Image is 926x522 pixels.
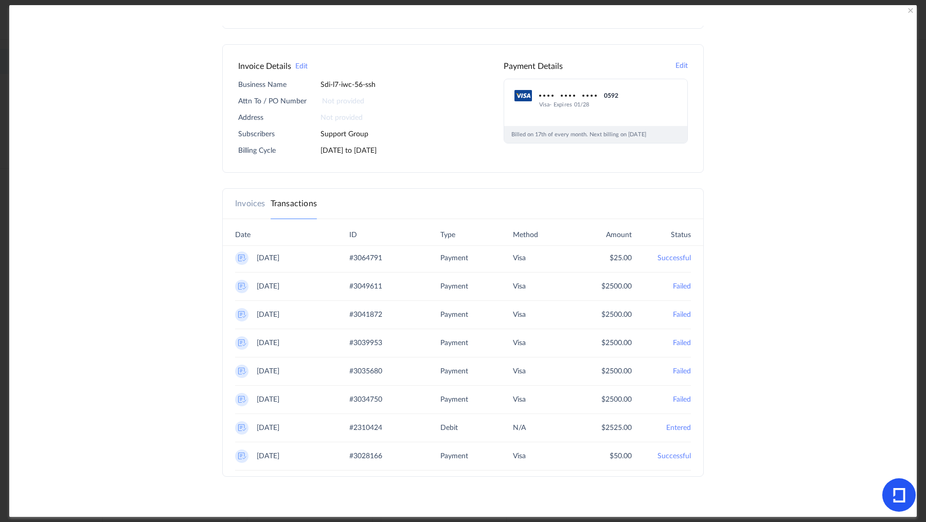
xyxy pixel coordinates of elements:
[257,449,279,463] span: [DATE]
[238,339,246,346] img: reciept icon
[238,255,246,261] img: reciept icon
[238,396,246,403] img: reciept icon
[322,95,364,107] span: Not provided
[257,280,279,293] span: [DATE]
[514,89,532,102] img: visa.svg
[238,145,305,157] p: Billing Cycle
[601,421,632,435] span: 2525.00
[440,228,455,242] span: Type
[238,60,291,73] h2: Invoice Details
[513,421,526,435] span: N/A
[601,365,632,378] span: 2500.00
[657,251,691,265] a: Successful
[295,61,308,73] button: Edit
[257,393,279,406] span: [DATE]
[440,280,468,293] span: Payment
[238,311,246,318] img: reciept icon
[601,280,632,293] span: 2500.00
[238,79,305,91] p: Business Name
[257,336,279,350] span: [DATE]
[349,280,382,293] span: # 3049611
[675,60,688,73] button: Edit
[238,95,307,107] p: Attn To / PO Number
[349,251,382,265] span: # 3064791
[601,308,632,321] span: 2500.00
[257,251,279,265] span: [DATE]
[604,92,619,99] span: 0592
[349,308,382,321] span: # 3041872
[513,228,538,242] span: Method
[440,308,468,321] span: Payment
[673,336,691,350] a: Failed
[235,197,265,210] a: Invoices
[440,251,468,265] span: Payment
[320,145,377,157] span: [DATE] to [DATE]
[238,453,246,459] img: reciept icon
[320,79,376,91] span: Sdi-l7-iwc-56-ssh
[349,336,382,350] span: # 3039953
[271,197,317,210] a: Transactions
[539,102,550,107] span: Visa
[673,280,691,293] a: Failed
[513,280,526,293] span: Visa
[238,283,246,290] img: reciept icon
[440,449,468,463] span: Payment
[257,308,279,321] span: [DATE]
[257,421,279,435] span: [DATE]
[671,228,691,242] span: Status
[504,126,687,143] p: Billed on 17th of every month. Next billing on [DATE]
[504,60,563,73] h2: Payment Details
[673,308,691,321] a: Failed
[349,421,382,435] span: # 2310424
[349,393,382,406] span: # 3034750
[238,128,305,140] p: Subscribers
[673,393,691,406] a: Failed
[238,368,246,374] img: reciept icon
[320,131,368,138] span: Support Group
[601,393,632,406] span: 2500.00
[513,251,526,265] span: Visa
[513,336,526,350] span: Visa
[513,449,526,463] span: Visa
[440,336,468,350] span: Payment
[320,112,363,124] span: Not provided
[601,336,632,350] span: 2500.00
[539,102,679,107] p: - Expires
[513,365,526,378] span: Visa
[513,308,526,321] span: Visa
[610,449,632,463] span: 50.00
[606,228,632,242] span: Amount
[513,393,526,406] span: Visa
[349,228,357,242] span: ID
[657,449,691,463] a: Successful
[666,421,691,435] a: Entered
[673,365,691,378] a: Failed
[440,365,468,378] span: Payment
[238,424,246,431] img: reciept icon
[349,449,382,463] span: # 3028166
[574,102,590,107] span: 01/28
[349,365,382,378] span: # 3035680
[440,393,468,406] span: Payment
[610,251,632,265] span: 25.00
[238,112,305,124] p: Address
[257,365,279,378] span: [DATE]
[235,228,251,242] span: Date
[440,421,458,435] span: Debit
